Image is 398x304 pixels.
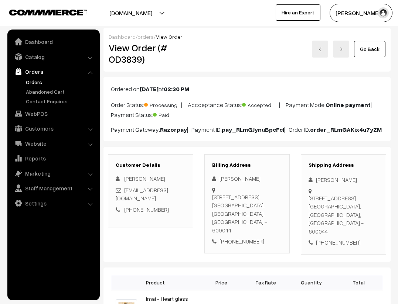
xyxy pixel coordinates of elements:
img: right-arrow.png [339,47,343,52]
a: Website [9,137,97,150]
a: Reports [9,152,97,165]
h2: View Order (# OD3839) [109,42,194,65]
a: orders [137,34,154,40]
img: left-arrow.png [318,47,322,52]
a: Dashboard [9,35,97,48]
p: Ordered on at [111,84,383,93]
b: pay_RLmGJynuBpcFcI [222,126,284,133]
a: COMMMERCE [9,7,74,16]
img: user [378,7,389,18]
b: [DATE] [140,85,159,93]
div: [PERSON_NAME] [212,175,282,183]
img: COMMMERCE [9,10,87,15]
th: Quantity [289,275,334,290]
a: WebPOS [9,107,97,120]
span: View Order [156,34,182,40]
th: Total [334,275,383,290]
a: Staff Management [9,182,97,195]
span: [PERSON_NAME] [124,175,165,182]
h3: Shipping Address [309,162,378,168]
a: [EMAIL_ADDRESS][DOMAIN_NAME] [116,187,168,202]
a: Orders [24,78,97,86]
p: Payment Gateway: | Payment ID: | Order ID: [111,125,383,134]
div: [PERSON_NAME] [309,176,378,184]
h3: Billing Address [212,162,282,168]
span: Paid [153,109,190,119]
span: Processing [144,99,181,109]
a: Abandoned Cart [24,88,97,96]
th: Tax Rate [243,275,289,290]
button: [PERSON_NAME] [330,4,392,22]
h3: Customer Details [116,162,186,168]
th: Price [200,275,243,290]
a: Customers [9,122,97,135]
a: Marketing [9,167,97,180]
b: Razorpay [160,126,187,133]
div: [PHONE_NUMBER] [212,237,282,246]
a: Catalog [9,50,97,63]
a: Settings [9,197,97,210]
div: [STREET_ADDRESS] [GEOGRAPHIC_DATA], [GEOGRAPHIC_DATA], [GEOGRAPHIC_DATA] - 600044 [212,193,282,235]
b: order_RLmGAKix4u7yZM [310,126,382,133]
p: Order Status: | Accceptance Status: | Payment Mode: | Payment Status: [111,99,383,119]
a: Orders [9,65,97,78]
b: 02:30 PM [164,85,189,93]
th: Product [111,275,200,290]
div: [PHONE_NUMBER] [309,238,378,247]
a: Contact Enquires [24,97,97,105]
a: Dashboard [109,34,136,40]
a: [PHONE_NUMBER] [124,206,169,213]
a: Hire an Expert [276,4,320,21]
a: Go Back [354,41,385,57]
div: / / [109,33,385,41]
button: [DOMAIN_NAME] [84,4,178,22]
div: [STREET_ADDRESS] [GEOGRAPHIC_DATA], [GEOGRAPHIC_DATA], [GEOGRAPHIC_DATA] - 600044 [309,194,378,236]
span: Accepted [242,99,279,109]
b: Online payment [326,101,371,108]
